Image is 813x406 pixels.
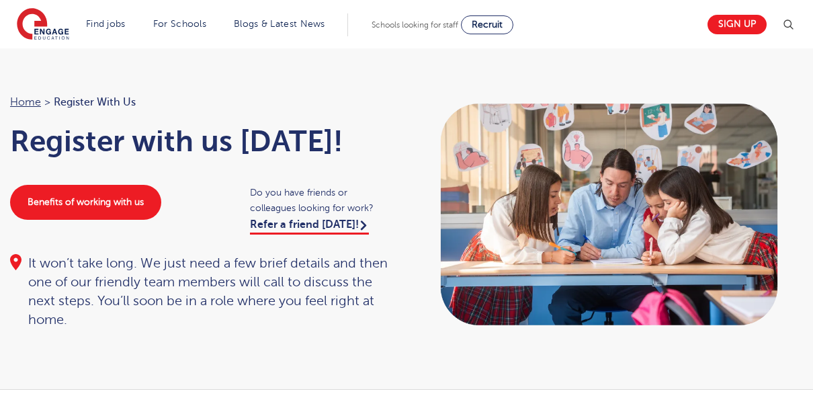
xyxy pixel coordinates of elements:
[10,254,394,329] div: It won’t take long. We just need a few brief details and then one of our friendly team members wi...
[44,96,50,108] span: >
[153,19,206,29] a: For Schools
[10,124,394,158] h1: Register with us [DATE]!
[17,8,69,42] img: Engage Education
[10,96,41,108] a: Home
[250,185,394,216] span: Do you have friends or colleagues looking for work?
[472,19,503,30] span: Recruit
[10,93,394,111] nav: breadcrumb
[10,185,161,220] a: Benefits of working with us
[86,19,126,29] a: Find jobs
[372,20,458,30] span: Schools looking for staff
[234,19,325,29] a: Blogs & Latest News
[250,218,369,235] a: Refer a friend [DATE]!
[54,93,136,111] span: Register with us
[461,15,513,34] a: Recruit
[708,15,767,34] a: Sign up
